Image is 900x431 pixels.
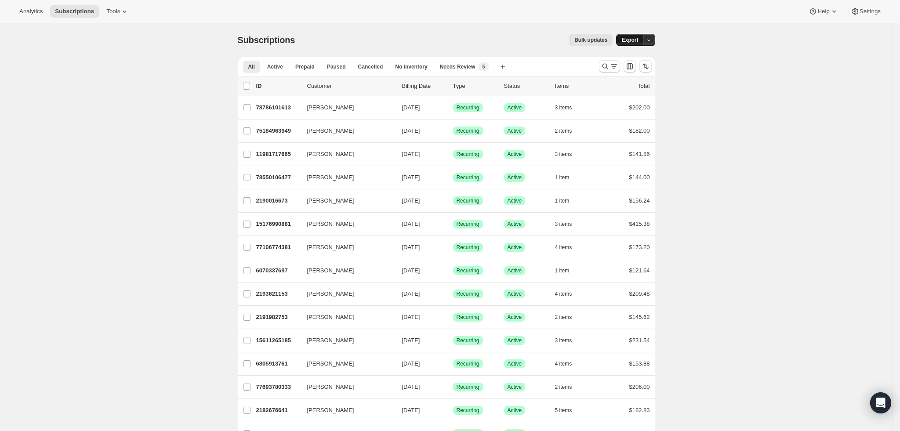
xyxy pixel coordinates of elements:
[256,383,300,391] p: 77693780333
[402,384,420,390] span: [DATE]
[402,174,420,181] span: [DATE]
[457,360,479,367] span: Recurring
[555,218,582,230] button: 3 items
[639,60,652,72] button: Sort the results
[457,221,479,228] span: Recurring
[256,406,300,415] p: 2182676641
[256,266,300,275] p: 6070337697
[508,151,522,158] span: Active
[307,150,354,159] span: [PERSON_NAME]
[358,63,383,70] span: Cancelled
[555,337,572,344] span: 3 items
[629,360,650,367] span: $153.88
[453,82,497,91] div: Type
[555,221,572,228] span: 3 items
[496,61,510,73] button: Create new view
[555,127,572,134] span: 2 items
[555,381,582,393] button: 2 items
[402,314,420,320] span: [DATE]
[307,336,354,345] span: [PERSON_NAME]
[870,392,891,413] div: Open Intercom Messenger
[457,104,479,111] span: Recurring
[402,151,420,157] span: [DATE]
[307,243,354,252] span: [PERSON_NAME]
[555,288,582,300] button: 4 items
[860,8,881,15] span: Settings
[402,197,420,204] span: [DATE]
[256,148,650,160] div: 11981717665[PERSON_NAME][DATE]SuccessRecurringSuccessActive3 items$141.86
[302,240,390,254] button: [PERSON_NAME]
[504,82,548,91] p: Status
[629,314,650,320] span: $145.62
[555,82,599,91] div: Items
[508,244,522,251] span: Active
[457,314,479,321] span: Recurring
[555,407,572,414] span: 5 items
[256,336,300,345] p: 15611265185
[302,170,390,185] button: [PERSON_NAME]
[846,5,886,18] button: Settings
[256,220,300,228] p: 15176990881
[302,147,390,161] button: [PERSON_NAME]
[555,101,582,114] button: 3 items
[457,151,479,158] span: Recurring
[508,384,522,391] span: Active
[555,151,572,158] span: 3 items
[624,60,636,72] button: Customize table column order and visibility
[256,173,300,182] p: 78550106477
[457,290,479,297] span: Recurring
[621,36,638,43] span: Export
[629,104,650,111] span: $202.00
[629,337,650,344] span: $231.54
[55,8,94,15] span: Subscriptions
[555,384,572,391] span: 2 items
[457,337,479,344] span: Recurring
[555,195,579,207] button: 1 item
[629,244,650,250] span: $173.20
[457,407,479,414] span: Recurring
[302,194,390,208] button: [PERSON_NAME]
[101,5,134,18] button: Tools
[569,34,613,46] button: Bulk updates
[238,35,295,45] span: Subscriptions
[402,337,420,344] span: [DATE]
[248,63,255,70] span: All
[307,103,354,112] span: [PERSON_NAME]
[256,127,300,135] p: 75184963949
[629,197,650,204] span: $156.24
[302,380,390,394] button: [PERSON_NAME]
[267,63,283,70] span: Active
[629,407,650,413] span: $182.83
[256,218,650,230] div: 15176990881[PERSON_NAME][DATE]SuccessRecurringSuccessActive3 items$415.38
[19,8,43,15] span: Analytics
[256,241,650,254] div: 77106774381[PERSON_NAME][DATE]SuccessRecurringSuccessActive4 items$173.20
[302,287,390,301] button: [PERSON_NAME]
[482,63,485,70] span: 5
[256,196,300,205] p: 2190016673
[817,8,829,15] span: Help
[555,148,582,160] button: 3 items
[555,197,570,204] span: 1 item
[307,359,354,368] span: [PERSON_NAME]
[256,243,300,252] p: 77106774381
[508,104,522,111] span: Active
[508,197,522,204] span: Active
[555,314,572,321] span: 2 items
[395,63,427,70] span: No inventory
[256,171,650,184] div: 78550106477[PERSON_NAME][DATE]SuccessRecurringSuccessActive1 item$144.00
[302,310,390,324] button: [PERSON_NAME]
[629,384,650,390] span: $206.00
[256,381,650,393] div: 77693780333[PERSON_NAME][DATE]SuccessRecurringSuccessActive2 items$206.00
[256,195,650,207] div: 2190016673[PERSON_NAME][DATE]SuccessRecurringSuccessActive1 item$156.24
[302,217,390,231] button: [PERSON_NAME]
[307,196,354,205] span: [PERSON_NAME]
[599,60,620,72] button: Search and filter results
[457,244,479,251] span: Recurring
[402,82,446,91] p: Billing Date
[402,360,420,367] span: [DATE]
[256,103,300,112] p: 78786101613
[256,313,300,322] p: 2191982753
[555,358,582,370] button: 4 items
[629,267,650,274] span: $121.64
[508,337,522,344] span: Active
